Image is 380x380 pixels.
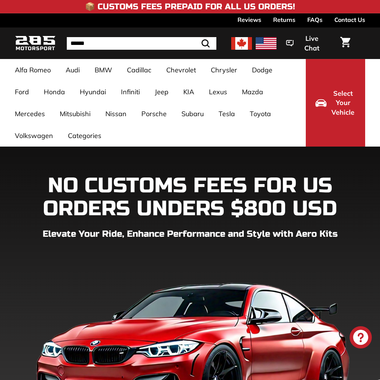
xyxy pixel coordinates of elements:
a: Nissan [98,103,134,125]
a: Toyota [242,103,278,125]
a: KIA [176,81,202,103]
a: Mazda [235,81,271,103]
a: Categories [60,125,109,147]
a: Volkswagen [7,125,60,147]
span: Select Your Vehicle [330,89,356,117]
h4: 📦 Customs Fees Prepaid for All US Orders! [85,2,295,11]
a: Mercedes [7,103,52,125]
a: Jeep [147,81,176,103]
a: Hyundai [72,81,114,103]
a: FAQs [307,13,322,26]
a: Returns [273,13,295,26]
a: Ford [7,81,36,103]
a: Cadillac [119,59,159,81]
a: Mitsubishi [52,103,98,125]
a: Chevrolet [159,59,203,81]
a: Lexus [202,81,235,103]
a: Chrysler [203,59,245,81]
button: Select Your Vehicle [306,59,365,147]
a: Honda [36,81,72,103]
button: Live Chat [276,29,336,57]
a: Cart [336,31,355,56]
a: Subaru [174,103,211,125]
span: Live Chat [297,34,326,53]
a: Audi [58,59,87,81]
inbox-online-store-chat: Shopify online store chat [347,326,374,350]
a: Porsche [134,103,174,125]
a: Alfa Romeo [7,59,58,81]
h1: NO CUSTOMS FEES FOR US ORDERS UNDERS $800 USD [15,174,365,220]
a: Contact Us [334,13,365,26]
a: Tesla [211,103,242,125]
a: BMW [87,59,119,81]
p: Elevate Your Ride, Enhance Performance and Style with Aero Kits [15,227,365,241]
a: Dodge [245,59,280,81]
img: Logo_285_Motorsport_areodynamics_components [15,35,56,52]
a: Reviews [237,13,261,26]
input: Search [67,37,216,50]
a: Infiniti [114,81,147,103]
